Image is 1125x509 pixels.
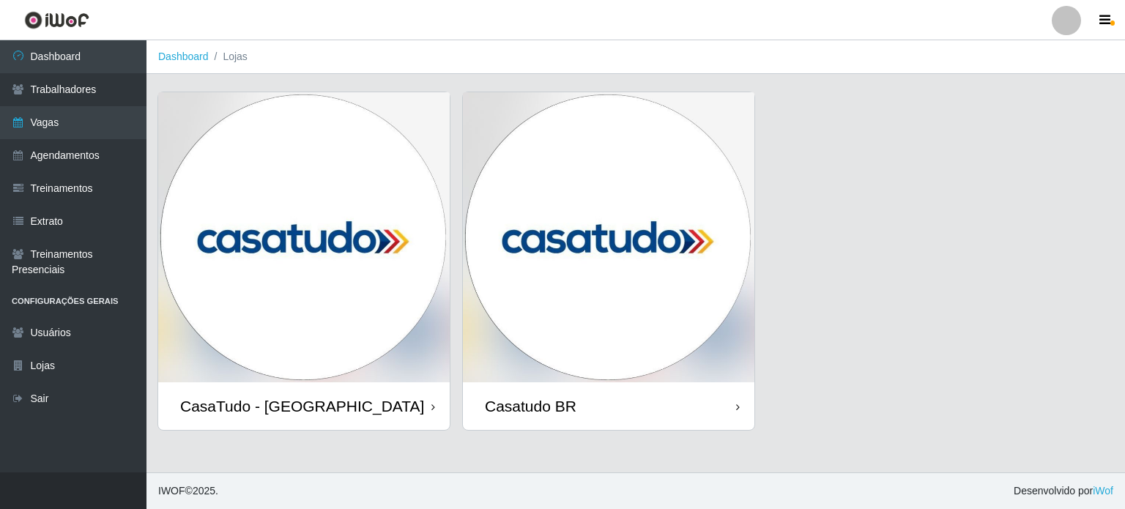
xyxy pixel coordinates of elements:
a: iWof [1093,485,1113,497]
li: Lojas [209,49,248,64]
div: Casatudo BR [485,397,576,415]
img: CoreUI Logo [24,11,89,29]
span: IWOF [158,485,185,497]
a: Dashboard [158,51,209,62]
div: CasaTudo - [GEOGRAPHIC_DATA] [180,397,424,415]
a: CasaTudo - [GEOGRAPHIC_DATA] [158,92,450,430]
nav: breadcrumb [146,40,1125,74]
span: © 2025 . [158,483,218,499]
img: cardImg [463,92,754,382]
img: cardImg [158,92,450,382]
a: Casatudo BR [463,92,754,430]
span: Desenvolvido por [1014,483,1113,499]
